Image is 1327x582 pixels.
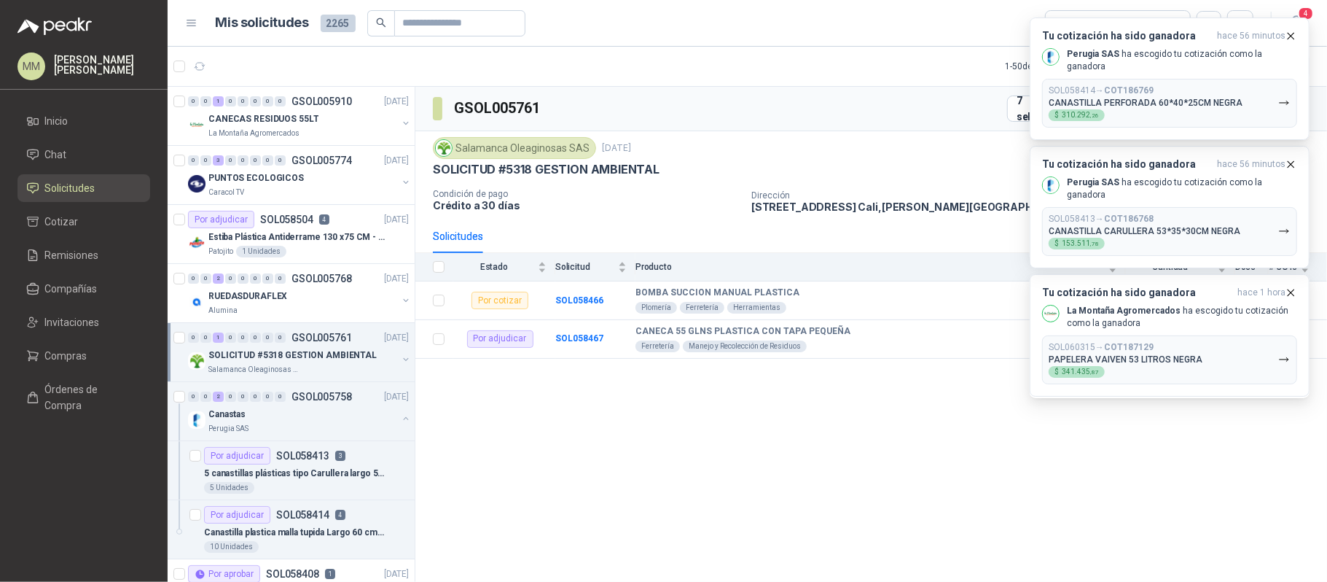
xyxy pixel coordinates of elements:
[1062,368,1099,376] span: 341.435
[1043,177,1059,193] img: Company Logo
[45,381,136,414] span: Órdenes de Compra
[208,230,390,244] p: Estiba Plástica Antiderrame 130 x75 CM - Capacidad 180-200 Litros
[45,147,67,163] span: Chat
[188,273,199,284] div: 0
[384,331,409,345] p: [DATE]
[238,273,248,284] div: 0
[200,392,211,402] div: 0
[384,95,409,109] p: [DATE]
[45,247,99,263] span: Remisiones
[200,96,211,106] div: 0
[436,140,452,156] img: Company Logo
[188,388,412,435] a: 0 0 2 0 0 0 0 0 GSOL005758[DATE] Company LogoCanastasPerugia SAS
[384,154,409,168] p: [DATE]
[45,314,100,330] span: Invitaciones
[17,342,150,370] a: Compras
[225,392,236,402] div: 0
[225,155,236,166] div: 0
[204,467,385,481] p: 5 canastillas plásticas tipo Carullera largo 52cm, ancho 35cm alto 30cm
[213,333,224,343] div: 1
[555,333,603,344] b: SOL058467
[275,273,286,284] div: 0
[204,506,270,524] div: Por adjudicar
[467,330,533,348] div: Por adjudicar
[1067,306,1181,316] b: La Montaña Agromercados
[555,262,615,272] span: Solicitud
[250,273,261,284] div: 0
[1042,207,1297,256] button: SOL058413→COT186768CANASTILLA CARULLERA 53*35*30CM NEGRA$153.511,78
[204,526,385,540] p: Canastilla plastica malla tupida Largo 60 cm, Ancho 40 cm, Alto 25 cm.
[188,352,205,370] img: Company Logo
[266,569,319,579] p: SOL058408
[213,392,224,402] div: 2
[200,333,211,343] div: 0
[1049,342,1154,353] p: SOL060315 →
[276,451,329,461] p: SOL058413
[325,569,335,579] p: 1
[17,53,45,80] div: MM
[635,262,1105,272] span: Producto
[213,96,224,106] div: 1
[321,15,356,32] span: 2265
[17,107,150,135] a: Inicio
[275,392,286,402] div: 0
[168,441,415,500] a: Por adjudicarSOL05841335 canastillas plásticas tipo Carullera largo 52cm, ancho 35cm alto 30cm5 U...
[208,349,377,362] p: SOLICITUD #5318 GESTION AMBIENTAL
[1049,98,1242,108] p: CANASTILLA PERFORADA 60*40*25CM NEGRA
[1090,112,1099,119] span: ,26
[555,295,603,306] a: SOL058466
[238,333,248,343] div: 0
[188,333,199,343] div: 0
[45,348,87,364] span: Compras
[384,213,409,227] p: [DATE]
[208,364,300,376] p: Salamanca Oleaginosas SAS
[262,273,273,284] div: 0
[250,96,261,106] div: 0
[188,93,412,139] a: 0 0 1 0 0 0 0 0 GSOL005910[DATE] Company LogoCANECAS RESIDUOS 55LTLa Montaña Agromercados
[1005,55,1095,78] div: 1 - 50 de 926
[454,97,542,120] h3: GSOL005761
[208,305,238,317] p: Alumina
[555,253,635,282] th: Solicitud
[188,116,205,133] img: Company Logo
[188,211,254,228] div: Por adjudicar
[335,510,345,520] p: 4
[168,205,415,264] a: Por adjudicarSOL0585044[DATE] Company LogoEstiba Plástica Antiderrame 130 x75 CM - Capacidad 180-...
[188,329,412,376] a: 0 0 1 0 0 0 0 0 GSOL005761[DATE] Company LogoSOLICITUD #5318 GESTION AMBIENTALSalamanca Oleaginos...
[384,272,409,286] p: [DATE]
[433,228,483,244] div: Solicitudes
[250,392,261,402] div: 0
[1090,241,1099,247] span: ,78
[188,152,412,198] a: 0 0 3 0 0 0 0 0 GSOL005774[DATE] Company LogoPUNTOS ECOLOGICOSCaracol TV
[17,141,150,168] a: Chat
[262,333,273,343] div: 0
[1090,369,1099,376] span: ,87
[204,447,270,465] div: Por adjudicar
[188,270,412,317] a: 0 0 2 0 0 0 0 0 GSOL005768[DATE] Company LogoRUEDASDURAFLEXAlumina
[200,273,211,284] div: 0
[208,112,318,126] p: CANECAS RESIDUOS 55LT
[291,273,352,284] p: GSOL005768
[1042,158,1211,171] h3: Tu cotización ha sido ganadora
[262,155,273,166] div: 0
[1042,287,1232,299] h3: Tu cotización ha sido ganadora
[635,326,850,338] b: CANECA 55 GLNS PLASTICA CON TAPA PEQUEÑA
[751,201,1081,213] p: [STREET_ADDRESS] Cali , [PERSON_NAME][GEOGRAPHIC_DATA]
[262,96,273,106] div: 0
[376,18,386,28] span: search
[275,155,286,166] div: 0
[1049,226,1240,236] p: CANASTILLA CARULLERA 53*35*30CM NEGRA
[238,155,248,166] div: 0
[17,376,150,419] a: Órdenes de Compra
[208,171,304,185] p: PUNTOS ECOLOGICOS
[188,392,199,402] div: 0
[188,155,199,166] div: 0
[680,302,724,314] div: Ferretería
[17,241,150,269] a: Remisiones
[276,510,329,520] p: SOL058414
[291,333,352,343] p: GSOL005761
[291,155,352,166] p: GSOL005774
[238,392,248,402] div: 0
[1017,93,1090,125] div: 7 seleccionadas
[471,292,528,309] div: Por cotizar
